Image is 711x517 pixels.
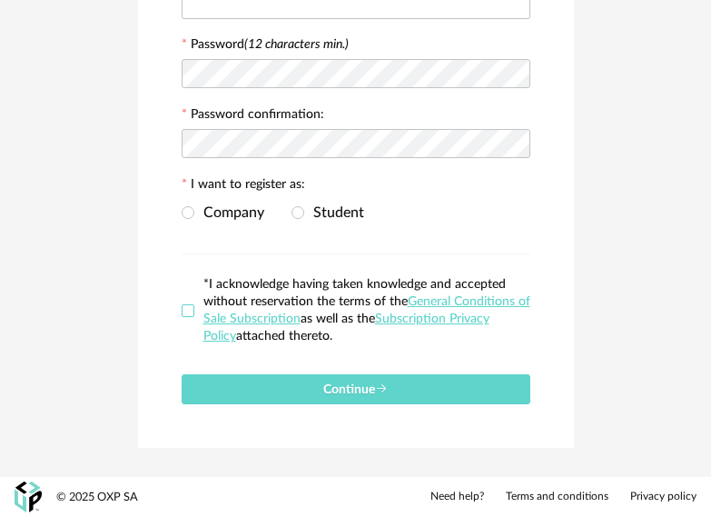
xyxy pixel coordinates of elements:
div: © 2025 OXP SA [56,490,138,505]
i: (12 characters min.) [244,38,349,51]
label: Password [191,38,349,51]
a: Terms and conditions [506,490,608,504]
img: OXP [15,482,42,513]
label: I want to register as: [182,178,305,194]
a: Privacy policy [630,490,696,504]
a: General Conditions of Sale Subscription [203,295,530,325]
label: Password confirmation: [182,108,324,124]
a: Need help? [430,490,484,504]
button: Continue [182,374,530,404]
span: *I acknowledge having taken knowledge and accepted without reservation the terms of the as well a... [203,278,530,343]
a: Subscription Privacy Policy [203,313,489,343]
span: Student [304,205,364,220]
span: Company [194,205,264,220]
span: Continue [323,383,388,396]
